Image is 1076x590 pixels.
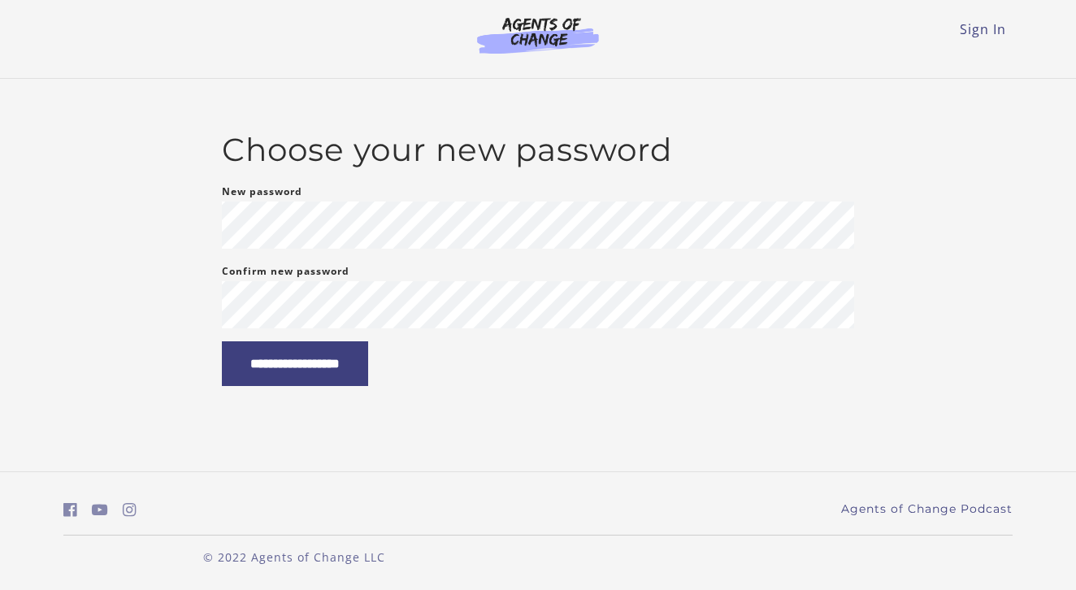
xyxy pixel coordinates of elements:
[63,549,525,566] p: © 2022 Agents of Change LLC
[222,262,349,281] label: Confirm new password
[841,501,1013,518] a: Agents of Change Podcast
[123,498,137,522] a: https://www.instagram.com/agentsofchangeprep/ (Open in a new window)
[222,182,302,202] label: New password
[92,502,108,518] i: https://www.youtube.com/c/AgentsofChangeTestPrepbyMeaganMitchell (Open in a new window)
[63,498,77,522] a: https://www.facebook.com/groups/aswbtestprep (Open in a new window)
[222,131,855,169] h2: Choose your new password
[960,20,1006,38] a: Sign In
[63,502,77,518] i: https://www.facebook.com/groups/aswbtestprep (Open in a new window)
[460,16,616,54] img: Agents of Change Logo
[123,502,137,518] i: https://www.instagram.com/agentsofchangeprep/ (Open in a new window)
[92,498,108,522] a: https://www.youtube.com/c/AgentsofChangeTestPrepbyMeaganMitchell (Open in a new window)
